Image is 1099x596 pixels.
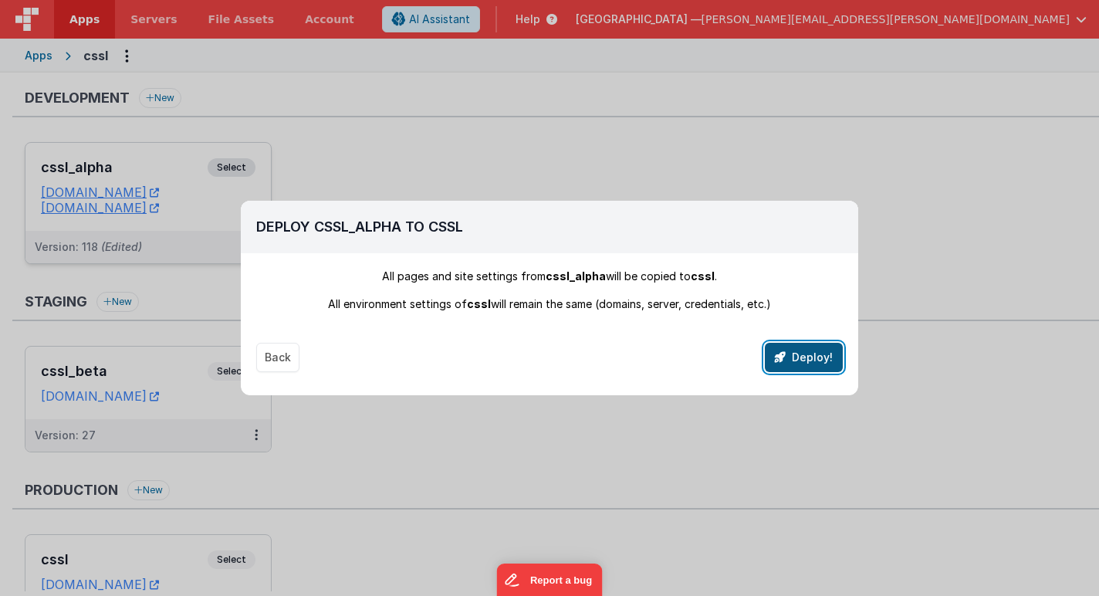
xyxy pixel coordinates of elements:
[497,564,603,596] iframe: Marker.io feedback button
[765,343,843,372] button: Deploy!
[691,269,715,283] span: cssl
[256,269,843,284] div: All pages and site settings from will be copied to .
[256,296,843,312] div: All environment settings of will remain the same (domains, server, credentials, etc.)
[546,269,606,283] span: cssl_alpha
[256,343,299,372] button: Back
[467,297,491,310] span: cssl
[256,216,843,238] h2: Deploy cssl_alpha To cssl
